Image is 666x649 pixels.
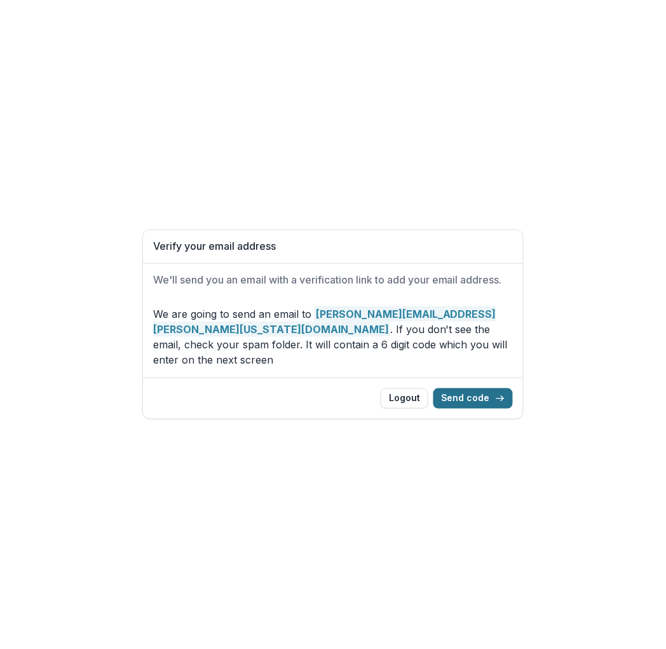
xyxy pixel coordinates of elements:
[153,306,496,337] strong: [PERSON_NAME][EMAIL_ADDRESS][PERSON_NAME][US_STATE][DOMAIN_NAME]
[381,388,428,409] button: Logout
[153,240,513,252] h1: Verify your email address
[153,306,513,367] p: We are going to send an email to . If you don't see the email, check your spam folder. It will co...
[433,388,513,409] button: Send code
[153,274,513,286] h2: We'll send you an email with a verification link to add your email address.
